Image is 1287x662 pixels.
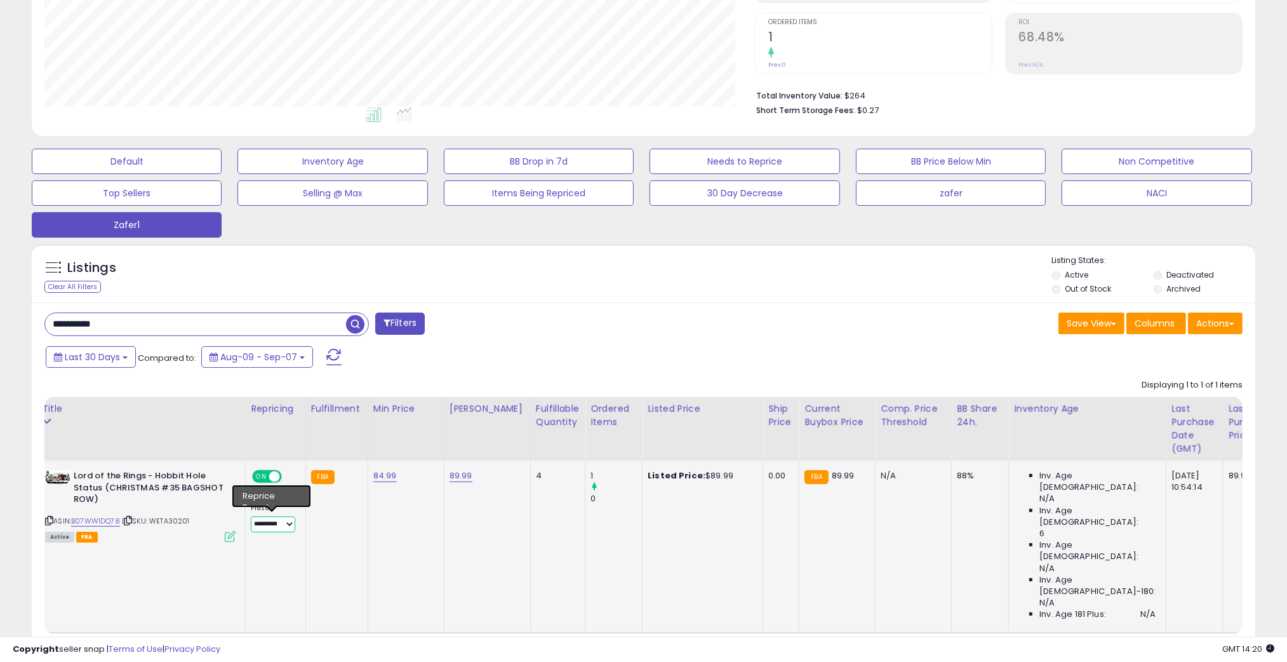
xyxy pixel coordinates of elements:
[450,469,472,482] a: 89.99
[881,402,946,429] div: Comp. Price Threshold
[832,469,855,482] span: 89.99
[122,516,190,526] span: | SKU: WETA30201
[251,504,296,532] div: Preset:
[590,470,642,482] div: 1
[1019,19,1242,26] span: ROI
[76,532,98,543] span: FBA
[311,402,363,415] div: Fulfillment
[648,402,757,415] div: Listed Price
[42,402,240,415] div: Title
[45,470,70,484] img: 41ryfVk7L-L._SL40_.jpg
[1222,643,1274,655] span: 2025-10-9 14:20 GMT
[13,644,220,656] div: seller snap | |
[251,402,300,415] div: Repricing
[804,402,870,429] div: Current Buybox Price
[237,180,427,206] button: Selling @ Max
[1062,180,1251,206] button: NACI
[1166,269,1214,280] label: Deactivated
[1062,149,1251,174] button: Non Competitive
[1052,255,1255,267] p: Listing States:
[856,149,1046,174] button: BB Price Below Min
[1229,402,1275,442] div: Last Purchase Price
[1019,61,1044,69] small: Prev: N/A
[857,104,879,116] span: $0.27
[1065,283,1112,294] label: Out of Stock
[67,259,116,277] h5: Listings
[74,470,228,509] b: Lord of the Rings - Hobbit Hole Status (CHRISTMAS #35 BAGSHOT ROW)
[648,470,753,482] div: $89.99
[1039,528,1044,539] span: 6
[536,470,575,482] div: 4
[164,643,220,655] a: Privacy Policy
[768,470,789,482] div: 0.00
[881,470,942,482] div: N/A
[1126,313,1186,334] button: Columns
[650,149,839,174] button: Needs to Reprice
[957,470,999,482] div: 88%
[65,351,120,363] span: Last 30 Days
[138,352,196,364] span: Compared to:
[237,149,427,174] button: Inventory Age
[44,281,101,293] div: Clear All Filters
[590,402,637,429] div: Ordered Items
[1135,317,1175,330] span: Columns
[45,532,74,543] span: All listings currently available for purchase on Amazon
[45,470,236,541] div: ASIN:
[1039,470,1156,493] span: Inv. Age [DEMOGRAPHIC_DATA]:
[1039,493,1055,504] span: N/A
[1140,609,1156,620] span: N/A
[109,643,163,655] a: Terms of Use
[444,180,634,206] button: Items Being Repriced
[1039,563,1055,574] span: N/A
[768,61,786,69] small: Prev: 0
[1171,470,1213,493] div: [DATE] 10:54:14
[251,490,296,501] div: Win BuyBox
[1039,505,1156,528] span: Inv. Age [DEMOGRAPHIC_DATA]:
[804,470,828,484] small: FBA
[32,212,222,238] button: Zafer1
[1039,609,1106,620] span: Inv. Age 181 Plus:
[648,469,705,482] b: Listed Price:
[280,471,300,482] span: OFF
[46,346,136,368] button: Last 30 Days
[220,351,297,363] span: Aug-09 - Sep-07
[1014,402,1160,415] div: Inventory Age
[756,90,843,101] b: Total Inventory Value:
[1019,30,1242,47] h2: 68.48%
[756,105,855,116] b: Short Term Storage Fees:
[1188,313,1243,334] button: Actions
[32,149,222,174] button: Default
[756,87,1233,102] li: $264
[253,471,269,482] span: ON
[1039,574,1156,597] span: Inv. Age [DEMOGRAPHIC_DATA]-180:
[957,402,1003,429] div: BB Share 24h.
[1058,313,1124,334] button: Save View
[768,402,794,429] div: Ship Price
[375,313,425,335] button: Filters
[536,402,580,429] div: Fulfillable Quantity
[32,180,222,206] button: Top Sellers
[201,346,313,368] button: Aug-09 - Sep-07
[444,149,634,174] button: BB Drop in 7d
[373,469,397,482] a: 84.99
[311,470,335,484] small: FBA
[373,402,439,415] div: Min Price
[768,19,991,26] span: Ordered Items
[1171,402,1218,456] div: Last Purchase Date (GMT)
[1039,597,1055,609] span: N/A
[1039,539,1156,562] span: Inv. Age [DEMOGRAPHIC_DATA]:
[856,180,1046,206] button: zafer
[590,493,642,504] div: 0
[1229,470,1270,482] div: 89.99
[1166,283,1201,294] label: Archived
[1142,379,1243,391] div: Displaying 1 to 1 of 1 items
[13,643,59,655] strong: Copyright
[650,180,839,206] button: 30 Day Decrease
[71,516,120,527] a: B07WW1DQ78
[1065,269,1089,280] label: Active
[768,30,991,47] h2: 1
[450,402,525,415] div: [PERSON_NAME]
